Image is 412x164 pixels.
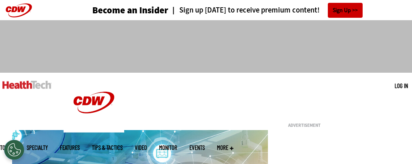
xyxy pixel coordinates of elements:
a: MonITor [159,145,177,151]
div: User menu [395,82,408,90]
img: Home [2,81,51,89]
a: Become an Insider [92,6,168,15]
a: Tips & Tactics [92,145,123,151]
a: Log in [395,82,408,89]
span: Specialty [27,145,48,151]
a: Video [135,145,147,151]
img: Home [64,73,124,132]
button: Open Preferences [4,140,24,160]
iframe: advertisement [59,28,353,65]
a: Events [189,145,205,151]
a: Features [60,145,80,151]
a: Sign up [DATE] to receive premium content! [168,6,320,14]
a: CDW [64,126,124,135]
a: Sign Up [328,3,363,18]
div: Cookies Settings [4,140,24,160]
span: More [217,145,234,151]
